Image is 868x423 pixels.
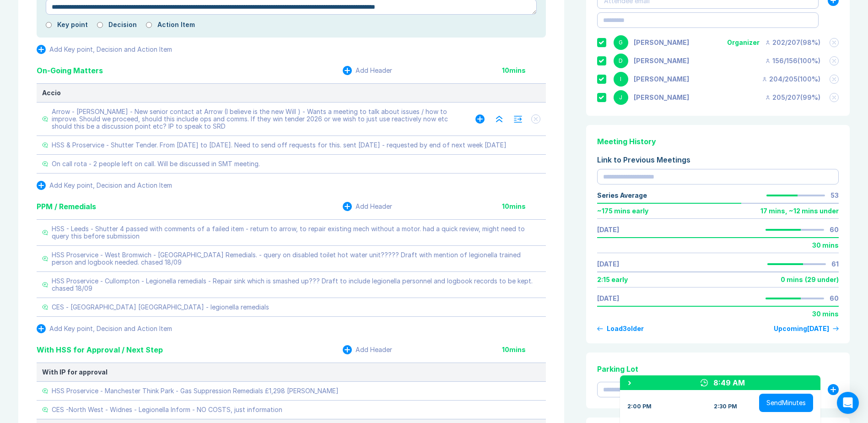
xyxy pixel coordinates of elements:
div: Meeting History [597,136,839,147]
div: Iain Parnell [634,76,689,83]
div: 30 mins [812,242,839,249]
label: Key point [57,21,88,28]
div: 204 / 205 ( 100 %) [762,76,820,83]
div: 2:30 PM [714,403,737,410]
div: Series Average [597,192,647,199]
button: Add Header [343,202,392,211]
div: Load 3 older [607,325,644,332]
div: With HSS for Approval / Next Step [37,344,163,355]
div: Accio [42,89,540,97]
button: Add Key point, Decision and Action Item [37,324,172,333]
button: Add Header [343,66,392,75]
div: Add Header [356,203,392,210]
div: 2:00 PM [627,403,652,410]
div: 0 mins [781,276,803,283]
div: I [614,72,628,87]
div: 8:49 AM [713,377,745,388]
button: SendMinutes [759,394,813,412]
div: J [614,90,628,105]
div: 202 / 207 ( 98 %) [765,39,820,46]
div: Organizer [727,39,760,46]
div: 61 [831,260,839,268]
div: 17 mins , ~ 12 mins under [760,207,839,215]
div: 156 / 156 ( 100 %) [765,57,820,65]
div: 60 [830,226,839,233]
div: Upcoming [DATE] [774,325,829,332]
div: Add Header [356,346,392,353]
a: [DATE] [597,295,619,302]
button: Add Key point, Decision and Action Item [37,45,172,54]
button: Add Key point, Decision and Action Item [37,181,172,190]
label: Decision [108,21,137,28]
label: Action Item [157,21,195,28]
div: Open Intercom Messenger [837,392,859,414]
div: ~ 175 mins early [597,207,648,215]
button: Add Header [343,345,392,354]
div: On call rota - 2 people left on call. Will be discussed in SMT meeting. [52,160,260,168]
div: CES - [GEOGRAPHIC_DATA] [GEOGRAPHIC_DATA] - legionella remedials [52,304,269,311]
div: D [614,54,628,68]
div: 205 / 207 ( 99 %) [765,94,820,101]
div: HSS Proservice - West Bromwich - [GEOGRAPHIC_DATA] Remedials. - query on disabled toilet hot wate... [52,251,540,266]
div: HSS Proservice - Manchester Think Park - Gas Suppression Remedials £1,298 [PERSON_NAME] [52,387,339,395]
div: Jonny Welbourn [634,94,689,101]
div: HSS Proservice - Cullompton - Legionella remedials - Repair sink which is smashed up??? Draft to ... [52,277,540,292]
div: 10 mins [502,203,546,210]
div: With IP for approval [42,369,540,376]
div: 10 mins [502,67,546,74]
div: PPM / Remedials [37,201,96,212]
div: ( 29 under ) [805,276,839,283]
div: HSS - Leeds - Shutter 4 passed with comments of a failed item - return to arrow, to repair existi... [52,225,540,240]
div: On-Going Matters [37,65,103,76]
div: 2:15 early [597,276,628,283]
div: Add Key point, Decision and Action Item [49,325,172,332]
a: [DATE] [597,260,619,268]
div: Add Header [356,67,392,74]
div: David Hayter [634,57,689,65]
div: HSS & Proservice - Shutter Tender. From [DATE] to [DATE]. Need to send off requests for this. sen... [52,141,507,149]
div: Gemma White [634,39,689,46]
div: 60 [830,295,839,302]
div: CES -North West - Widnes - Legionella Inform - NO COSTS, just information [52,406,282,413]
div: 10 mins [502,346,546,353]
div: 30 mins [812,310,839,318]
div: 53 [830,192,839,199]
button: Load3older [597,325,644,332]
div: Add Key point, Decision and Action Item [49,46,172,53]
div: Arrow - [PERSON_NAME] - New senior contact at Arrow (I believe is the new Will ) - Wants a meetin... [52,108,457,130]
a: [DATE] [597,226,619,233]
div: Parking Lot [597,363,839,374]
div: Link to Previous Meetings [597,154,839,165]
a: Upcoming[DATE] [774,325,839,332]
div: G [614,35,628,50]
div: Add Key point, Decision and Action Item [49,182,172,189]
